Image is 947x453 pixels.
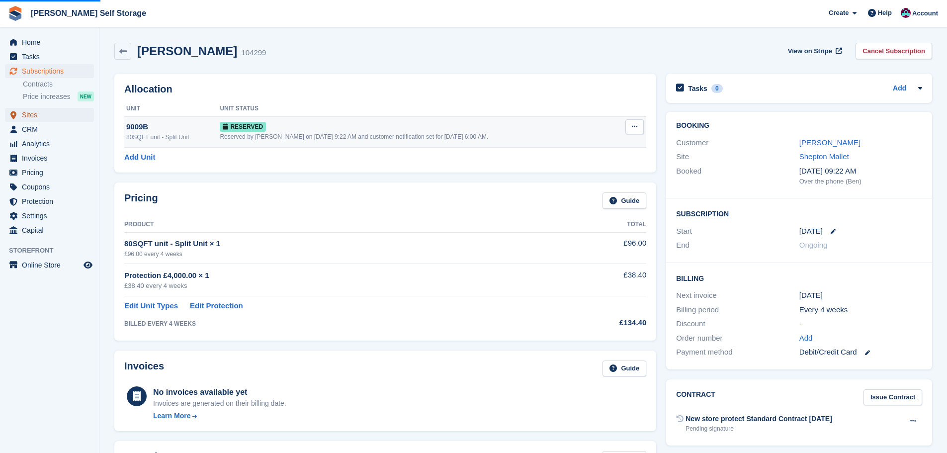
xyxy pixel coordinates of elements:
[5,64,94,78] a: menu
[686,424,832,433] div: Pending signature
[676,208,922,218] h2: Subscription
[124,361,164,377] h2: Invoices
[126,133,220,142] div: 80SQFT unit - Split Unit
[9,246,99,256] span: Storefront
[676,290,799,301] div: Next invoice
[603,361,646,377] a: Guide
[5,194,94,208] a: menu
[784,43,844,59] a: View on Stripe
[603,192,646,209] a: Guide
[241,47,266,59] div: 104299
[124,192,158,209] h2: Pricing
[153,386,286,398] div: No invoices available yet
[676,347,799,358] div: Payment method
[124,101,220,117] th: Unit
[799,138,861,147] a: [PERSON_NAME]
[124,84,646,95] h2: Allocation
[23,91,94,102] a: Price increases NEW
[799,333,813,344] a: Add
[22,180,82,194] span: Coupons
[22,223,82,237] span: Capital
[912,8,938,18] span: Account
[5,151,94,165] a: menu
[153,411,190,421] div: Learn More
[8,6,23,21] img: stora-icon-8386f47178a22dfd0bd8f6a31ec36ba5ce8667c1dd55bd0f319d3a0aa187defe.svg
[829,8,849,18] span: Create
[799,290,922,301] div: [DATE]
[676,318,799,330] div: Discount
[893,83,906,94] a: Add
[22,209,82,223] span: Settings
[124,217,550,233] th: Product
[799,152,849,161] a: Shepton Mallet
[153,398,286,409] div: Invoices are generated on their billing date.
[82,259,94,271] a: Preview store
[5,258,94,272] a: menu
[22,35,82,49] span: Home
[878,8,892,18] span: Help
[124,300,178,312] a: Edit Unit Types
[23,80,94,89] a: Contracts
[22,166,82,180] span: Pricing
[22,108,82,122] span: Sites
[124,281,550,291] div: £38.40 every 4 weeks
[799,166,922,177] div: [DATE] 09:22 AM
[676,166,799,186] div: Booked
[901,8,911,18] img: Ben
[676,304,799,316] div: Billing period
[22,50,82,64] span: Tasks
[5,223,94,237] a: menu
[550,232,646,264] td: £96.00
[550,264,646,296] td: £38.40
[799,226,823,237] time: 2025-09-26 00:00:00 UTC
[788,46,832,56] span: View on Stripe
[550,317,646,329] div: £134.40
[124,250,550,259] div: £96.00 every 4 weeks
[711,84,723,93] div: 0
[856,43,932,59] a: Cancel Subscription
[799,304,922,316] div: Every 4 weeks
[863,389,922,406] a: Issue Contract
[676,240,799,251] div: End
[27,5,150,21] a: [PERSON_NAME] Self Storage
[799,177,922,186] div: Over the phone (Ben)
[799,241,828,249] span: Ongoing
[22,258,82,272] span: Online Store
[137,44,237,58] h2: [PERSON_NAME]
[22,151,82,165] span: Invoices
[5,35,94,49] a: menu
[676,122,922,130] h2: Booking
[126,121,220,133] div: 9009B
[550,217,646,233] th: Total
[153,411,286,421] a: Learn More
[220,122,266,132] span: Reserved
[5,180,94,194] a: menu
[676,389,715,406] h2: Contract
[5,122,94,136] a: menu
[676,226,799,237] div: Start
[124,152,155,163] a: Add Unit
[676,273,922,283] h2: Billing
[5,209,94,223] a: menu
[799,318,922,330] div: -
[676,151,799,163] div: Site
[22,122,82,136] span: CRM
[78,91,94,101] div: NEW
[190,300,243,312] a: Edit Protection
[23,92,71,101] span: Price increases
[5,108,94,122] a: menu
[220,101,615,117] th: Unit Status
[22,64,82,78] span: Subscriptions
[5,166,94,180] a: menu
[5,137,94,151] a: menu
[22,137,82,151] span: Analytics
[676,137,799,149] div: Customer
[799,347,922,358] div: Debit/Credit Card
[22,194,82,208] span: Protection
[124,319,550,328] div: BILLED EVERY 4 WEEKS
[124,238,550,250] div: 80SQFT unit - Split Unit × 1
[686,414,832,424] div: New store protect Standard Contract [DATE]
[5,50,94,64] a: menu
[124,270,550,281] div: Protection £4,000.00 × 1
[688,84,707,93] h2: Tasks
